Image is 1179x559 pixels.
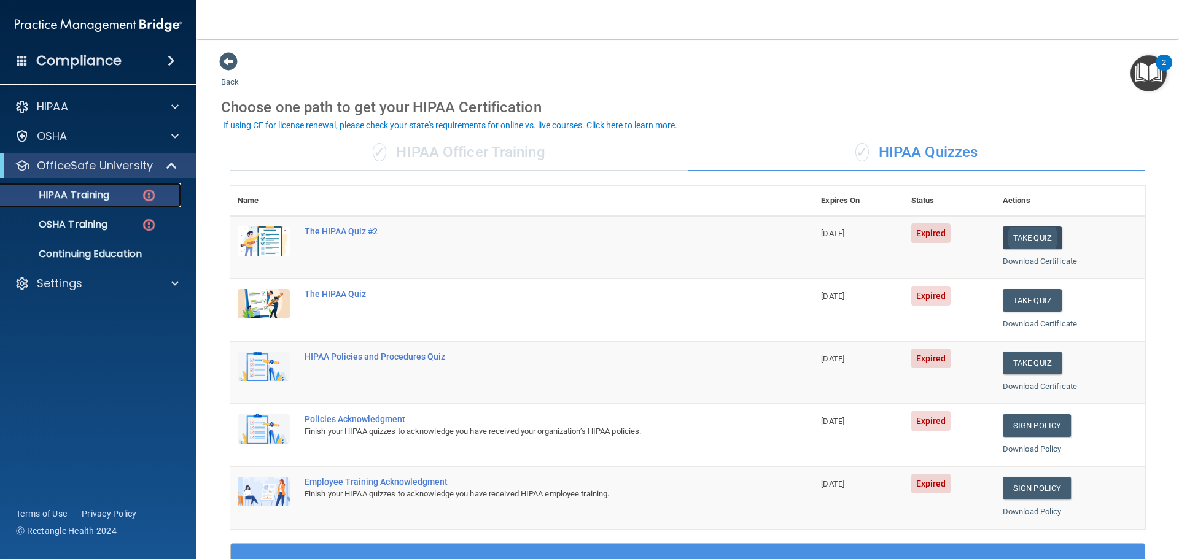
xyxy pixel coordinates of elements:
[1003,289,1062,312] button: Take Quiz
[305,477,752,487] div: Employee Training Acknowledgment
[373,143,386,161] span: ✓
[15,276,179,291] a: Settings
[37,158,153,173] p: OfficeSafe University
[855,143,869,161] span: ✓
[1162,63,1166,79] div: 2
[1003,382,1077,391] a: Download Certificate
[15,13,182,37] img: PMB logo
[305,424,752,439] div: Finish your HIPAA quizzes to acknowledge you have received your organization’s HIPAA policies.
[16,507,67,520] a: Terms of Use
[8,218,107,231] p: OSHA Training
[688,134,1145,171] div: HIPAA Quizzes
[15,99,179,114] a: HIPAA
[37,129,68,144] p: OSHA
[814,186,903,216] th: Expires On
[8,248,176,260] p: Continuing Education
[8,189,109,201] p: HIPAA Training
[221,119,679,131] button: If using CE for license renewal, please check your state's requirements for online vs. live cours...
[305,414,752,424] div: Policies Acknowledgment
[1003,319,1077,328] a: Download Certificate
[305,226,752,236] div: The HIPAA Quiz #2
[821,354,844,363] span: [DATE]
[1130,55,1167,91] button: Open Resource Center, 2 new notifications
[911,223,951,243] span: Expired
[911,349,951,368] span: Expired
[221,63,239,87] a: Back
[82,507,137,520] a: Privacy Policy
[911,286,951,306] span: Expired
[1003,444,1062,453] a: Download Policy
[15,129,179,144] a: OSHA
[305,352,752,361] div: HIPAA Policies and Procedures Quiz
[1003,226,1062,249] button: Take Quiz
[230,134,688,171] div: HIPAA Officer Training
[967,472,1164,521] iframe: Drift Widget Chat Controller
[15,158,178,173] a: OfficeSafe University
[821,291,844,301] span: [DATE]
[1003,256,1077,266] a: Download Certificate
[1003,352,1062,374] button: Take Quiz
[37,99,68,114] p: HIPAA
[821,229,844,238] span: [DATE]
[305,487,752,501] div: Finish your HIPAA quizzes to acknowledge you have received HIPAA employee training.
[221,90,1154,125] div: Choose one path to get your HIPAA Certification
[37,276,82,291] p: Settings
[230,186,297,216] th: Name
[821,417,844,426] span: [DATE]
[995,186,1145,216] th: Actions
[911,474,951,493] span: Expired
[1003,414,1071,437] a: Sign Policy
[141,188,157,203] img: danger-circle.6113f641.png
[141,217,157,233] img: danger-circle.6113f641.png
[911,411,951,431] span: Expired
[223,121,677,129] div: If using CE for license renewal, please check your state's requirements for online vs. live cours...
[305,289,752,299] div: The HIPAA Quiz
[821,479,844,488] span: [DATE]
[904,186,995,216] th: Status
[16,525,117,537] span: Ⓒ Rectangle Health 2024
[36,52,122,69] h4: Compliance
